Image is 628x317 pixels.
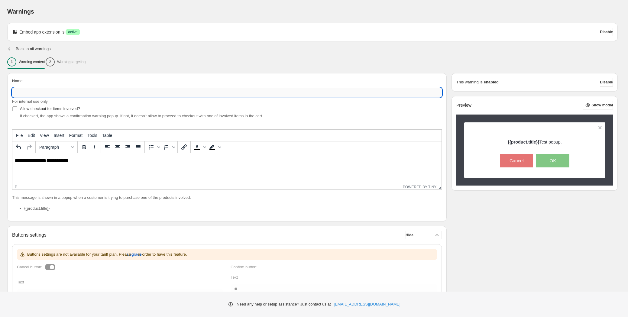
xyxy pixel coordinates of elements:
span: Warnings [7,8,34,15]
span: Edit [28,133,35,138]
h2: Preview [456,103,471,108]
button: Italic [89,142,99,152]
span: Show modal [591,103,613,108]
p: This warning is [456,79,483,85]
span: Format [69,133,83,138]
div: p [15,185,17,189]
span: File [16,133,23,138]
button: Align right [123,142,133,152]
div: Bullet list [146,142,161,152]
div: 1 [7,57,16,66]
button: Disable [600,28,613,36]
p: Buttons settings are not available for your tariff plan. Please in order to have this feature. [27,251,187,257]
button: Cancel [500,154,533,167]
a: Powered by Tiny [403,185,437,189]
button: Hide [406,231,442,239]
strong: enabled [484,79,499,85]
span: Table [102,133,112,138]
button: Disable [600,78,613,86]
span: Disable [600,30,613,34]
p: This message is shown in a popup when a customer is trying to purchase one of the products involved: [12,195,442,201]
button: Show modal [583,101,613,109]
button: Undo [14,142,24,152]
div: Resize [436,184,442,189]
span: If checked, the app shows a confirmation warning popup. If not, it doesn't allow to proceed to ch... [20,114,262,118]
span: Hide [406,233,413,238]
span: Tools [87,133,97,138]
p: Warning content [19,60,45,64]
button: Redo [24,142,34,152]
button: 1Warning content [7,56,45,68]
h2: Buttons settings [12,232,47,238]
span: Name [12,79,23,83]
span: upgrade [127,251,142,257]
button: Justify [133,142,143,152]
button: upgrade [127,250,142,259]
h2: Back to all warnings [16,47,51,51]
strong: {{product.title}} [508,140,539,144]
div: Text color [192,142,207,152]
li: {{product.title}} [24,205,442,212]
button: Bold [79,142,89,152]
p: Embed app extension is [19,29,64,35]
button: OK [536,154,569,167]
p: Test popup. [508,139,562,145]
button: Insert/edit link [179,142,189,152]
button: Align center [112,142,123,152]
a: [EMAIL_ADDRESS][DOMAIN_NAME] [334,301,400,307]
span: active [68,30,77,34]
button: Formats [37,142,76,152]
span: For internal use only. [12,99,48,104]
span: Allow checkout for items involved? [20,106,80,111]
span: Insert [54,133,64,138]
div: Background color [207,142,222,152]
span: Paragraph [39,145,69,150]
span: Disable [600,80,613,85]
button: Align left [102,142,112,152]
div: Numbered list [161,142,176,152]
iframe: Rich Text Area [12,153,442,184]
span: View [40,133,49,138]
